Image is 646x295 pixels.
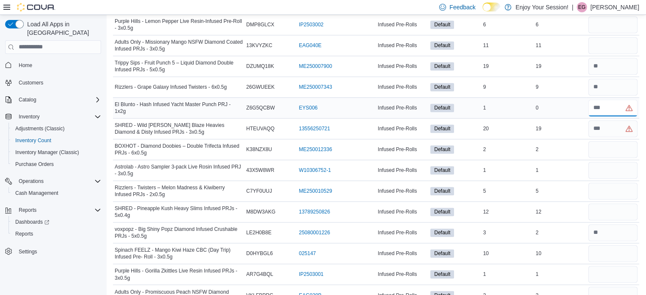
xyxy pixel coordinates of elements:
span: Inventory Manager (Classic) [12,147,101,157]
span: Inventory [19,113,39,120]
nav: Complex example [5,56,101,280]
span: Infused Pre-Rolls [378,271,417,278]
span: Adjustments (Classic) [15,125,65,132]
span: Infused Pre-Rolls [378,125,417,132]
span: Reports [19,207,37,214]
button: Cash Management [8,187,104,199]
span: Adults Only - Missionary Mango NSFW Diamond Coated Infused PRJs - 3x0.5g [115,39,243,52]
div: Emily Garskey [577,2,587,12]
span: Cash Management [12,188,101,198]
span: 13KVYZKC [246,42,272,49]
span: Default [434,104,450,112]
div: 1 [534,165,587,175]
a: ME250007900 [299,63,332,70]
button: Home [2,59,104,71]
div: 12 [534,207,587,217]
a: ME250010529 [299,188,332,194]
span: SHRED - Wild [PERSON_NAME] Blaze Heavies Diamond & Disty Infused PRJs - 3x0.5g [115,122,243,135]
span: Default [434,146,450,153]
span: Dashboards [12,217,101,227]
span: 26GWUEEK [246,84,275,90]
button: Operations [15,176,47,186]
button: Inventory Manager (Classic) [8,146,104,158]
a: Reports [12,229,37,239]
span: Default [430,145,454,154]
a: 025147 [299,250,316,257]
span: Default [430,249,454,258]
span: BOXHOT - Diamond Doobies – Double Trifecta Infused PRJs - 6x0.5g [115,143,243,156]
div: 1 [481,165,534,175]
div: 9 [481,82,534,92]
button: Settings [2,245,104,257]
span: Trippy Sips - Fruit Punch 5 – Liquid Diamond Double Infused PRJs - 5x0.5g [115,59,243,73]
span: voxpopz - Big Shiny Popz Diamond Infused Crushable PRJs - 5x0.5g [115,226,243,239]
span: Infused Pre-Rolls [378,146,417,153]
span: Default [434,125,450,132]
span: Default [430,166,454,174]
a: IP2503001 [299,271,324,278]
span: C7YF0UUJ [246,188,272,194]
span: Catalog [19,96,36,103]
span: Inventory Count [15,137,51,144]
a: EAG040E [299,42,322,49]
span: Astrolab - Astro Sampler 3-pack Live Rosin Infused PRJ - 3x0.5g [115,163,243,177]
div: 19 [481,61,534,71]
span: El Blunto - Hash Infused Yacht Master Punch PRJ - 1x2g [115,101,243,115]
span: Default [430,83,454,91]
p: Enjoy Your Session! [516,2,569,12]
span: Rizzlers - Twisters – Melon Madness & Kiwiberry Infused PRJs - 2x0.5g [115,184,243,198]
button: Operations [2,175,104,187]
button: Adjustments (Classic) [8,123,104,135]
span: Default [434,250,450,257]
div: 9 [534,82,587,92]
span: Customers [19,79,43,86]
a: IP2503002 [299,21,324,28]
span: Infused Pre-Rolls [378,21,417,28]
span: Operations [15,176,101,186]
span: Infused Pre-Rolls [378,208,417,215]
span: Default [430,187,454,195]
button: Inventory [2,111,104,123]
div: 1 [481,269,534,279]
span: Inventory Count [12,135,101,146]
p: [PERSON_NAME] [590,2,639,12]
span: K38NZX8U [246,146,272,153]
div: 5 [481,186,534,196]
span: Settings [19,248,37,255]
a: 13789250826 [299,208,330,215]
span: Default [430,62,454,70]
span: Infused Pre-Rolls [378,84,417,90]
div: 1 [481,103,534,113]
div: 12 [481,207,534,217]
span: Purple Hills - Lemon Pepper Live Resin-Infused Pre-Roll - 3x0.5g [115,18,243,31]
a: Home [15,60,36,70]
a: 13556250721 [299,125,330,132]
span: HTEUVAQQ [246,125,274,132]
span: Home [15,60,101,70]
span: Home [19,62,32,69]
span: Infused Pre-Rolls [378,167,417,174]
span: Catalog [15,95,101,105]
span: Spinach FEELZ - Mango Kiwi Haze CBC (Day Trip) Infused Pre- Roll - 3x0.5g [115,247,243,260]
button: Customers [2,76,104,89]
span: Default [430,228,454,237]
a: Customers [15,78,47,88]
span: Purchase Orders [15,161,54,168]
span: Infused Pre-Rolls [378,188,417,194]
div: 6 [534,20,587,30]
button: Catalog [2,94,104,106]
span: M8DW3AKG [246,208,276,215]
a: Inventory Manager (Classic) [12,147,82,157]
a: EYS006 [299,104,318,111]
span: Default [430,208,454,216]
span: Infused Pre-Rolls [378,250,417,257]
a: W10306752-1 [299,167,331,174]
span: Default [434,83,450,91]
div: 2 [534,144,587,155]
div: 5 [534,186,587,196]
span: Infused Pre-Rolls [378,229,417,236]
span: Default [434,229,450,236]
span: Infused Pre-Rolls [378,63,417,70]
span: Reports [15,205,101,215]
